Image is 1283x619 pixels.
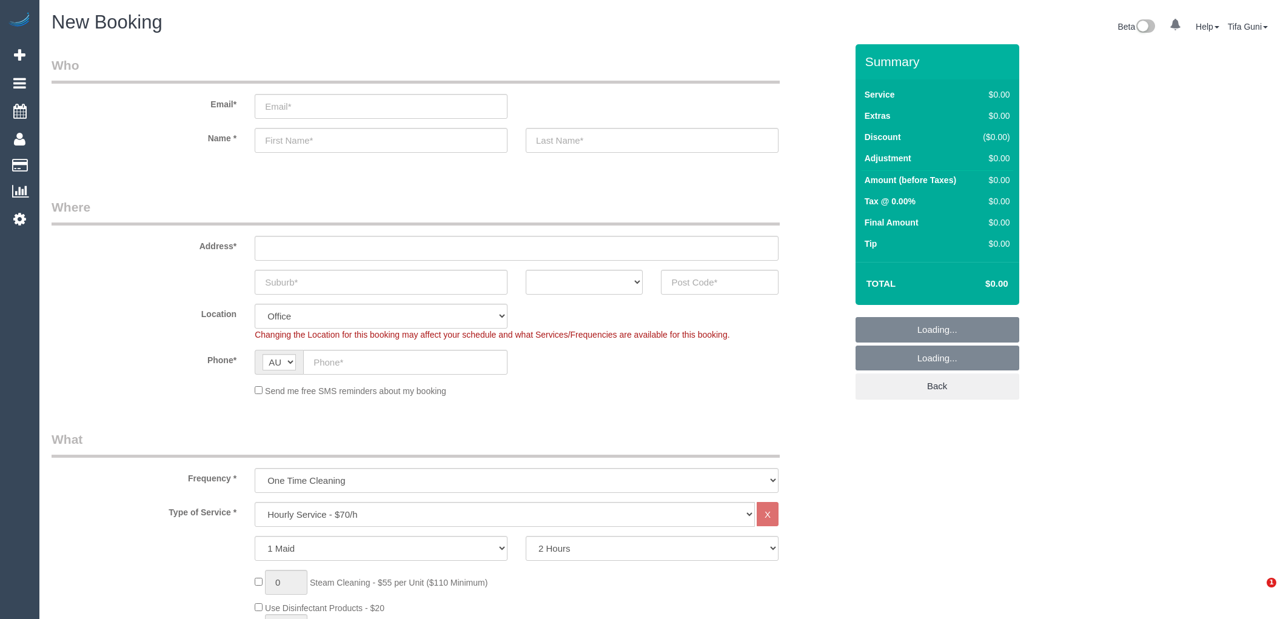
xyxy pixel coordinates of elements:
[866,278,896,289] strong: Total
[42,502,246,518] label: Type of Service *
[865,110,891,122] label: Extras
[865,238,877,250] label: Tip
[310,578,487,587] span: Steam Cleaning - $55 per Unit ($110 Minimum)
[52,430,780,458] legend: What
[978,131,1010,143] div: ($0.00)
[1196,22,1219,32] a: Help
[42,94,246,110] label: Email*
[1117,22,1155,32] a: Beta
[865,152,911,164] label: Adjustment
[255,128,508,153] input: First Name*
[303,350,508,375] input: Phone*
[7,12,32,29] img: Automaid Logo
[1228,22,1268,32] a: Tifa Guni
[1267,578,1276,587] span: 1
[978,152,1010,164] div: $0.00
[978,110,1010,122] div: $0.00
[856,373,1019,399] a: Back
[42,236,246,252] label: Address*
[265,603,384,613] span: Use Disinfectant Products - $20
[865,174,956,186] label: Amount (before Taxes)
[865,131,901,143] label: Discount
[978,89,1010,101] div: $0.00
[865,55,1013,69] h3: Summary
[978,174,1010,186] div: $0.00
[978,238,1010,250] div: $0.00
[255,270,508,295] input: Suburb*
[42,304,246,320] label: Location
[255,94,508,119] input: Email*
[661,270,778,295] input: Post Code*
[265,386,446,396] span: Send me free SMS reminders about my booking
[42,128,246,144] label: Name *
[526,128,779,153] input: Last Name*
[865,195,916,207] label: Tax @ 0.00%
[42,350,246,366] label: Phone*
[52,198,780,226] legend: Where
[978,216,1010,229] div: $0.00
[949,279,1008,289] h4: $0.00
[52,56,780,84] legend: Who
[865,216,919,229] label: Final Amount
[865,89,895,101] label: Service
[1242,578,1271,607] iframe: Intercom live chat
[52,12,162,33] span: New Booking
[255,330,729,340] span: Changing the Location for this booking may affect your schedule and what Services/Frequencies are...
[1135,19,1155,35] img: New interface
[42,468,246,484] label: Frequency *
[978,195,1010,207] div: $0.00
